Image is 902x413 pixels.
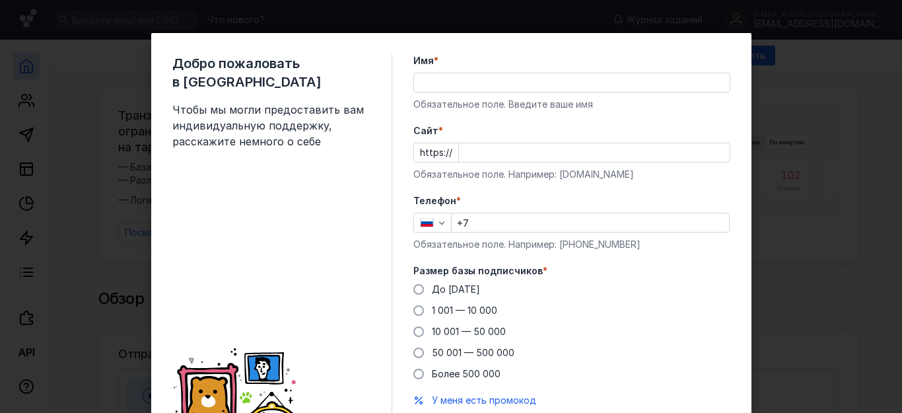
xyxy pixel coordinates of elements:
span: У меня есть промокод [432,394,536,406]
span: Добро пожаловать в [GEOGRAPHIC_DATA] [172,54,370,91]
span: Имя [413,54,434,67]
div: Обязательное поле. Введите ваше имя [413,98,730,111]
span: Чтобы мы могли предоставить вам индивидуальную поддержку, расскажите немного о себе [172,102,370,149]
span: Телефон [413,194,456,207]
span: Более 500 000 [432,368,501,379]
span: Размер базы подписчиков [413,264,543,278]
button: У меня есть промокод [432,394,536,407]
div: Обязательное поле. Например: [DOMAIN_NAME] [413,168,730,181]
span: 10 001 — 50 000 [432,326,506,337]
span: 50 001 — 500 000 [432,347,514,358]
span: 1 001 — 10 000 [432,305,497,316]
div: Обязательное поле. Например: [PHONE_NUMBER] [413,238,730,251]
span: До [DATE] [432,283,480,295]
span: Cайт [413,124,438,137]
